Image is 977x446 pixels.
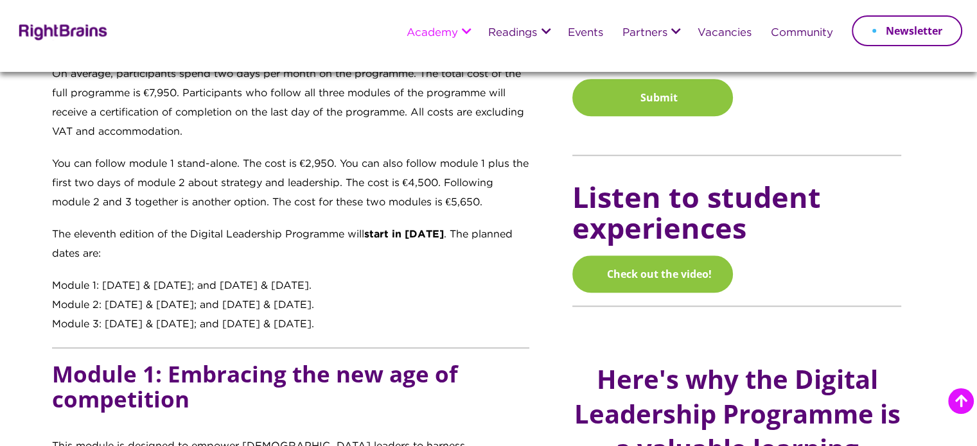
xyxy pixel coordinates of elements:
[52,315,530,334] div: Module 3: [DATE] & [DATE]; and [DATE] & [DATE].
[52,277,530,296] div: Module 1: [DATE] & [DATE]; and [DATE] & [DATE].
[567,28,603,39] a: Events
[572,169,901,256] h4: Listen to student experiences
[407,28,458,39] a: Academy
[852,15,962,46] a: Newsletter
[572,79,733,116] button: Submit
[52,155,530,225] p: You can follow module 1 stand-alone. The cost is €2,950. You can also follow module 1 plus the fi...
[622,28,667,39] a: Partners
[770,28,832,39] a: Community
[572,255,733,293] a: Check out the video!
[697,28,751,39] a: Vacancies
[52,65,530,155] p: On average, participants spend two days per month on the programme. The total cost of the full pr...
[15,22,108,40] img: Rightbrains
[488,28,537,39] a: Readings
[52,296,530,315] div: Module 2: [DATE] & [DATE]; and [DATE] & [DATE].
[52,225,530,277] p: The eleventh edition of the Digital Leadership Programme will . The planned dates are:
[364,230,444,239] strong: start in [DATE]
[52,361,530,437] h5: Module 1: Embracing the new age of competition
